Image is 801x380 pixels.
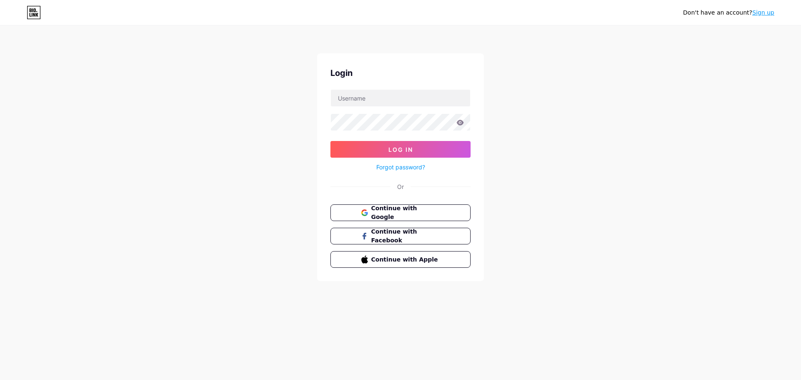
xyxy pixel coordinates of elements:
[683,8,774,17] div: Don't have an account?
[331,90,470,106] input: Username
[376,163,425,171] a: Forgot password?
[330,251,471,268] button: Continue with Apple
[330,141,471,158] button: Log In
[397,182,404,191] div: Or
[330,228,471,244] button: Continue with Facebook
[371,227,440,245] span: Continue with Facebook
[371,204,440,221] span: Continue with Google
[330,67,471,79] div: Login
[330,204,471,221] button: Continue with Google
[752,9,774,16] a: Sign up
[388,146,413,153] span: Log In
[371,255,440,264] span: Continue with Apple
